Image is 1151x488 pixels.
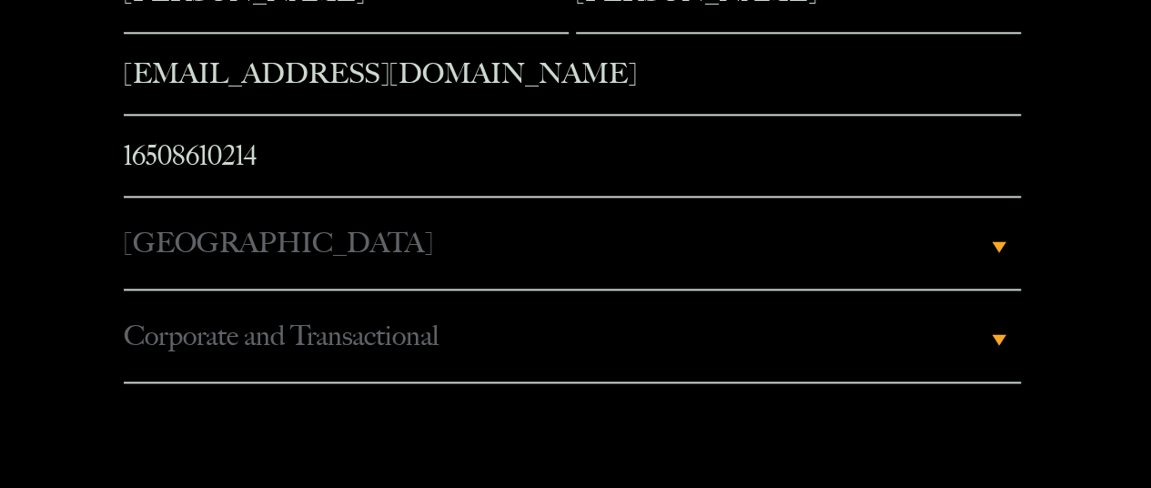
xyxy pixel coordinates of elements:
[124,34,1021,116] input: Email address*
[124,116,1021,198] input: Phone number
[992,241,1006,252] b: ▾
[124,290,986,381] span: Corporate and Transactional
[124,198,986,289] span: [GEOGRAPHIC_DATA]
[992,334,1006,345] b: ▾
